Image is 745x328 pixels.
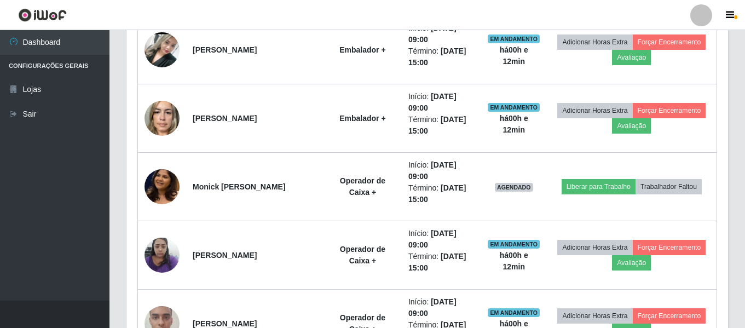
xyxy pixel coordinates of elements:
strong: há 00 h e 12 min [500,45,528,66]
button: Adicionar Horas Extra [557,308,632,324]
img: 1744395296980.jpeg [145,95,180,141]
li: Início: [408,159,475,182]
img: 1755712424414.jpeg [145,11,180,89]
li: Início: [408,91,475,114]
strong: [PERSON_NAME] [193,45,257,54]
span: AGENDADO [495,183,533,192]
img: 1735958681545.jpeg [145,232,180,278]
img: CoreUI Logo [18,8,67,22]
time: [DATE] 09:00 [408,92,457,112]
span: EM ANDAMENTO [488,240,540,249]
strong: Monick [PERSON_NAME] [193,182,286,191]
button: Adicionar Horas Extra [557,103,632,118]
button: Trabalhador Faltou [636,179,702,194]
span: EM ANDAMENTO [488,103,540,112]
time: [DATE] 09:00 [408,297,457,318]
li: Início: [408,228,475,251]
button: Avaliação [612,50,651,65]
li: Início: [408,296,475,319]
li: Término: [408,114,475,137]
strong: há 00 h e 12 min [500,251,528,271]
strong: [PERSON_NAME] [193,319,257,328]
span: EM ANDAMENTO [488,308,540,317]
strong: Embalador + [339,45,385,54]
strong: [PERSON_NAME] [193,114,257,123]
button: Forçar Encerramento [633,308,706,324]
span: EM ANDAMENTO [488,34,540,43]
button: Adicionar Horas Extra [557,240,632,255]
strong: [PERSON_NAME] [193,251,257,260]
strong: Operador de Caixa + [340,176,385,197]
time: [DATE] 09:00 [408,160,457,181]
button: Adicionar Horas Extra [557,34,632,50]
img: 1732471714419.jpeg [145,148,180,226]
button: Liberar para Trabalho [562,179,636,194]
li: Término: [408,45,475,68]
button: Forçar Encerramento [633,240,706,255]
strong: Operador de Caixa + [340,245,385,265]
li: Início: [408,22,475,45]
button: Forçar Encerramento [633,103,706,118]
time: [DATE] 09:00 [408,229,457,249]
li: Término: [408,251,475,274]
button: Avaliação [612,255,651,271]
button: Avaliação [612,118,651,134]
li: Término: [408,182,475,205]
strong: há 00 h e 12 min [500,114,528,134]
button: Forçar Encerramento [633,34,706,50]
strong: Embalador + [339,114,385,123]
